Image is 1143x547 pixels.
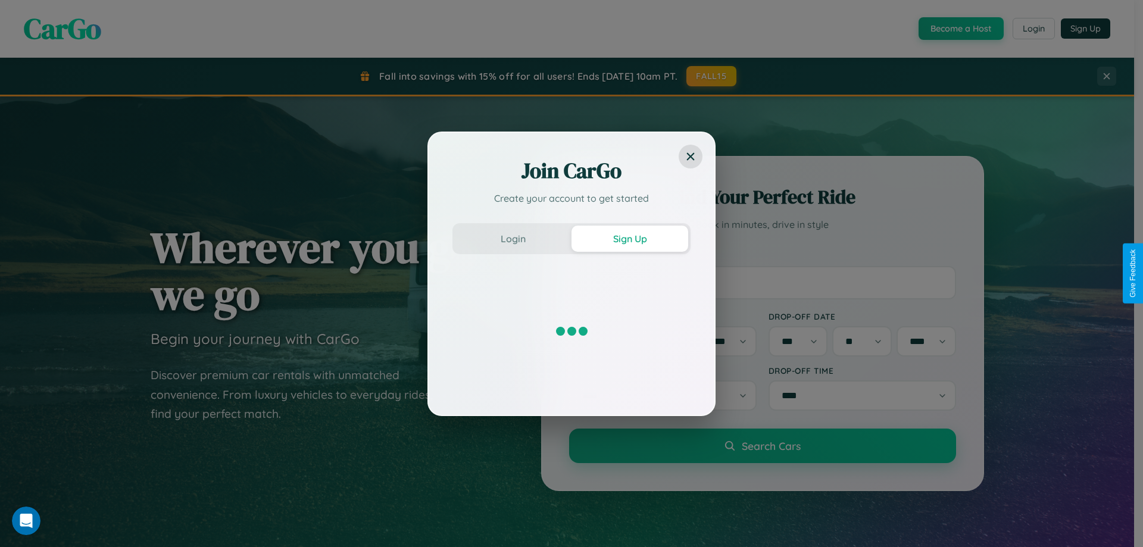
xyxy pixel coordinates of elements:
div: Give Feedback [1129,249,1137,298]
button: Login [455,226,571,252]
h2: Join CarGo [452,157,691,185]
iframe: Intercom live chat [12,507,40,535]
p: Create your account to get started [452,191,691,205]
button: Sign Up [571,226,688,252]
